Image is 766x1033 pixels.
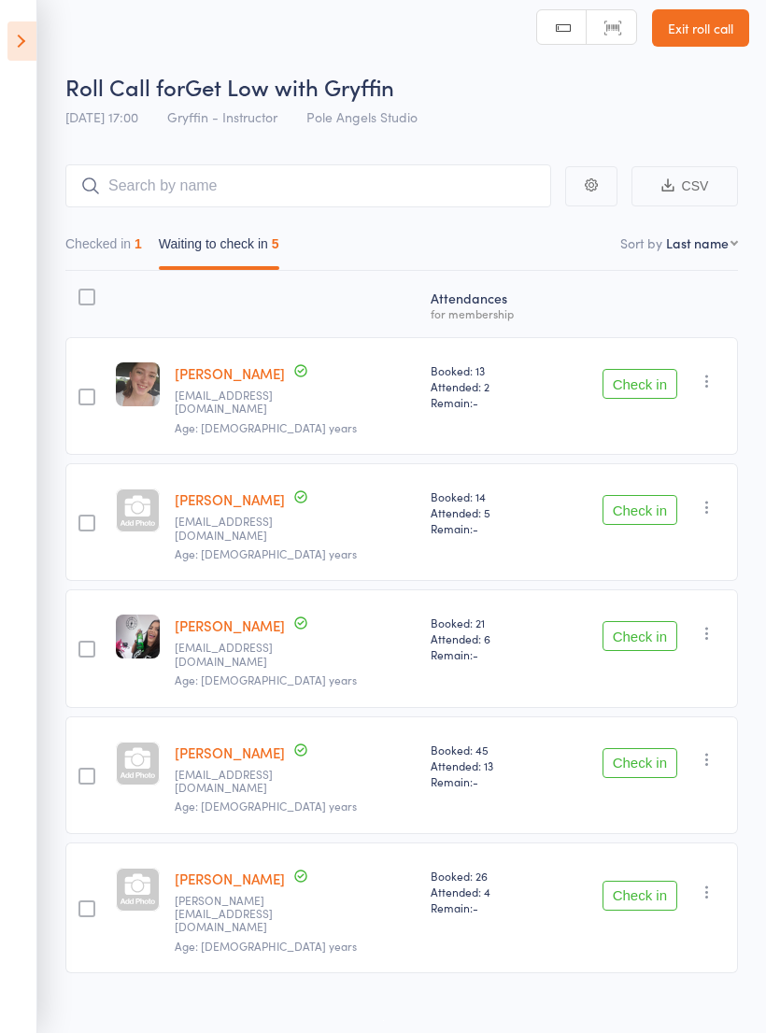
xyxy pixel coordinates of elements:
span: Booked: 26 [431,868,544,884]
button: Checked in1 [65,227,142,270]
button: Waiting to check in5 [159,227,279,270]
small: jessie_snake@hotmail.com [175,894,296,934]
span: Age: [DEMOGRAPHIC_DATA] years [175,672,357,687]
span: Age: [DEMOGRAPHIC_DATA] years [175,798,357,814]
span: Pole Angels Studio [306,107,418,126]
a: [PERSON_NAME] [175,363,285,383]
span: Age: [DEMOGRAPHIC_DATA] years [175,545,357,561]
div: Atten­dances [423,279,551,329]
span: Booked: 13 [431,362,544,378]
label: Sort by [620,233,662,252]
input: Search by name [65,164,551,207]
small: tahneesimon2388@gmail.com [175,641,296,668]
div: for membership [431,307,544,319]
div: Last name [666,233,729,252]
button: Check in [603,369,677,399]
button: Check in [603,881,677,911]
span: Age: [DEMOGRAPHIC_DATA] years [175,419,357,435]
span: - [473,899,478,915]
a: [PERSON_NAME] [175,489,285,509]
span: Attended: 4 [431,884,544,899]
a: [PERSON_NAME] [175,743,285,762]
span: - [473,520,478,536]
span: Attended: 6 [431,630,544,646]
small: chantellejadeveitch24@gmail.com [175,768,296,795]
img: image1751676379.png [116,615,160,658]
span: Roll Call for [65,71,185,102]
span: - [473,646,478,662]
span: - [473,394,478,410]
span: Remain: [431,899,544,915]
a: Exit roll call [652,9,749,47]
div: 1 [135,236,142,251]
span: Attended: 5 [431,504,544,520]
span: Remain: [431,646,544,662]
span: Age: [DEMOGRAPHIC_DATA] years [175,938,357,954]
small: Prue_gardner@yahoo.com [175,389,296,416]
span: [DATE] 17:00 [65,107,138,126]
div: 5 [272,236,279,251]
small: emilymayhicks@gmail.com [175,515,296,542]
a: [PERSON_NAME] [175,616,285,635]
span: Attended: 2 [431,378,544,394]
span: Remain: [431,773,544,789]
button: Check in [603,621,677,651]
button: Check in [603,495,677,525]
span: Gryffin - Instructor [167,107,277,126]
img: image1711958040.png [116,362,160,406]
span: Get Low with Gryffin [185,71,394,102]
span: - [473,773,478,789]
span: Remain: [431,394,544,410]
span: Booked: 21 [431,615,544,630]
span: Booked: 14 [431,488,544,504]
span: Attended: 13 [431,757,544,773]
button: Check in [603,748,677,778]
a: [PERSON_NAME] [175,869,285,888]
button: CSV [631,166,738,206]
span: Remain: [431,520,544,536]
span: Booked: 45 [431,742,544,757]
